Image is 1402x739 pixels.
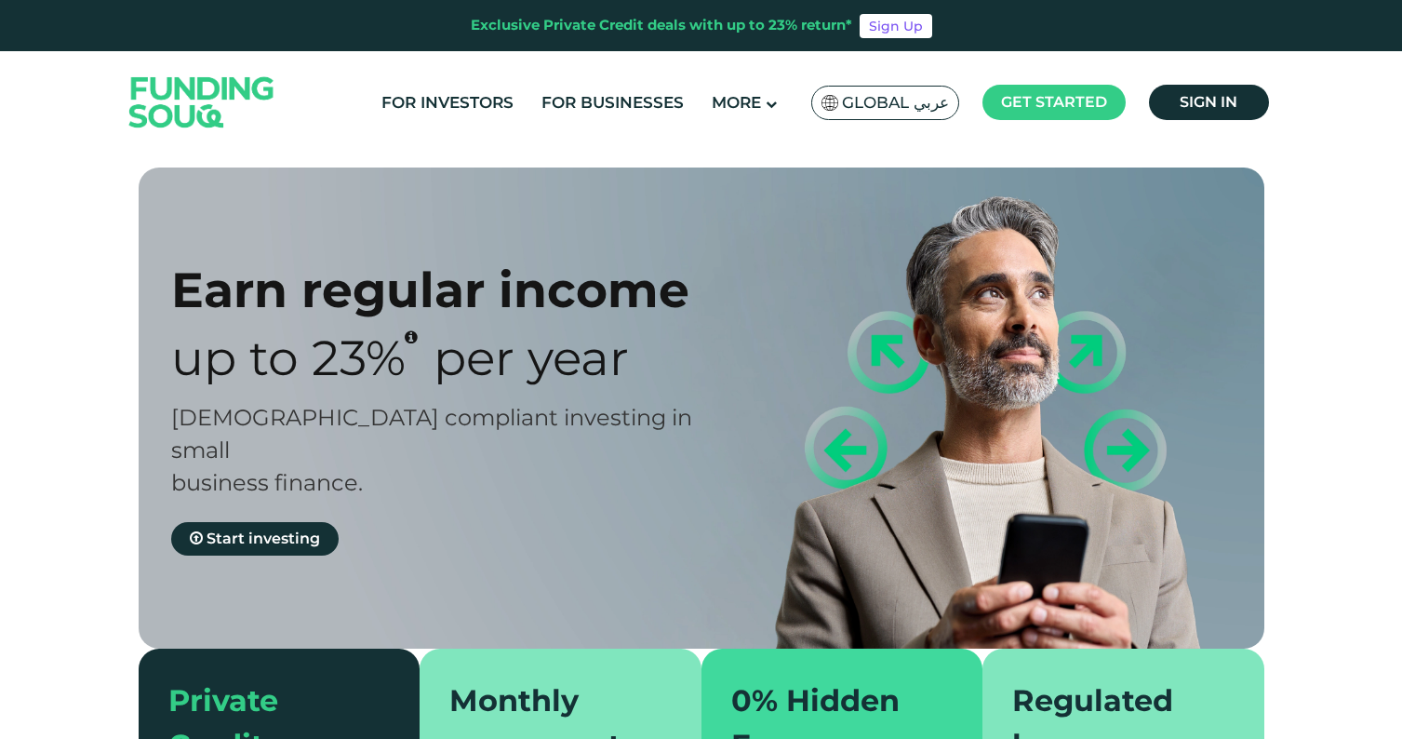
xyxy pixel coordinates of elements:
img: Logo [111,55,293,149]
img: SA Flag [821,95,838,111]
i: 23% IRR (expected) ~ 15% Net yield (expected) [405,329,418,344]
span: Sign in [1180,93,1237,111]
span: More [712,93,761,112]
span: Up to 23% [171,329,406,387]
span: [DEMOGRAPHIC_DATA] compliant investing in small business finance. [171,404,692,496]
span: Global عربي [842,92,949,114]
div: Exclusive Private Credit deals with up to 23% return* [471,15,852,36]
div: Earn regular income [171,261,734,319]
a: Sign in [1149,85,1269,120]
a: For Businesses [537,87,688,118]
a: Start investing [171,522,339,556]
span: Start investing [207,530,320,547]
a: Sign Up [860,14,932,38]
span: Per Year [434,329,629,387]
span: Get started [1001,93,1107,111]
a: For Investors [377,87,518,118]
